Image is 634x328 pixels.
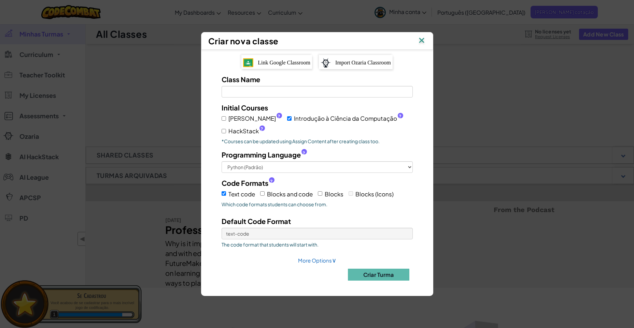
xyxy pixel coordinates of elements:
[267,190,313,198] span: Blocks and code
[222,103,268,113] label: Initial Courses
[260,126,263,132] span: ?
[222,75,260,84] span: Class Name
[208,36,279,46] span: Criar nova classe
[222,129,226,133] input: HackStack?
[332,256,336,264] span: ∨
[270,179,273,184] span: ?
[228,126,265,136] span: HackStack
[321,58,331,68] img: ozaria-logo.png
[302,150,305,156] span: ?
[260,191,265,196] input: Blocks and code
[294,114,403,123] span: Introdução à Ciência da Computação
[348,269,409,281] button: Criar Turma
[318,191,322,196] input: Blocks
[417,36,426,46] img: IconClose.svg
[222,178,268,188] span: Code Formats
[222,150,301,160] span: Programming Language
[258,60,310,65] span: Link Google Classroom
[355,190,394,198] span: Blocks (Icons)
[325,190,343,198] span: Blocks
[335,60,391,65] span: Import Ozaria Classroom
[222,191,226,196] input: Text code
[243,58,253,67] img: IconGoogleClassroom.svg
[222,201,413,208] span: Which code formats students can choose from.
[287,116,292,121] input: Introdução à Ciência da Computação?
[222,217,291,225] span: Default Code Format
[228,190,255,198] span: Text code
[278,114,280,119] span: ?
[222,138,413,145] p: *Courses can be updated using Assign Content after creating class too.
[399,114,401,119] span: ?
[298,257,336,264] a: More Options
[228,114,282,123] span: [PERSON_NAME]
[222,116,226,121] input: [PERSON_NAME]?
[349,191,353,196] input: Blocks (Icons)
[222,241,413,248] span: The code format that students will start with.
